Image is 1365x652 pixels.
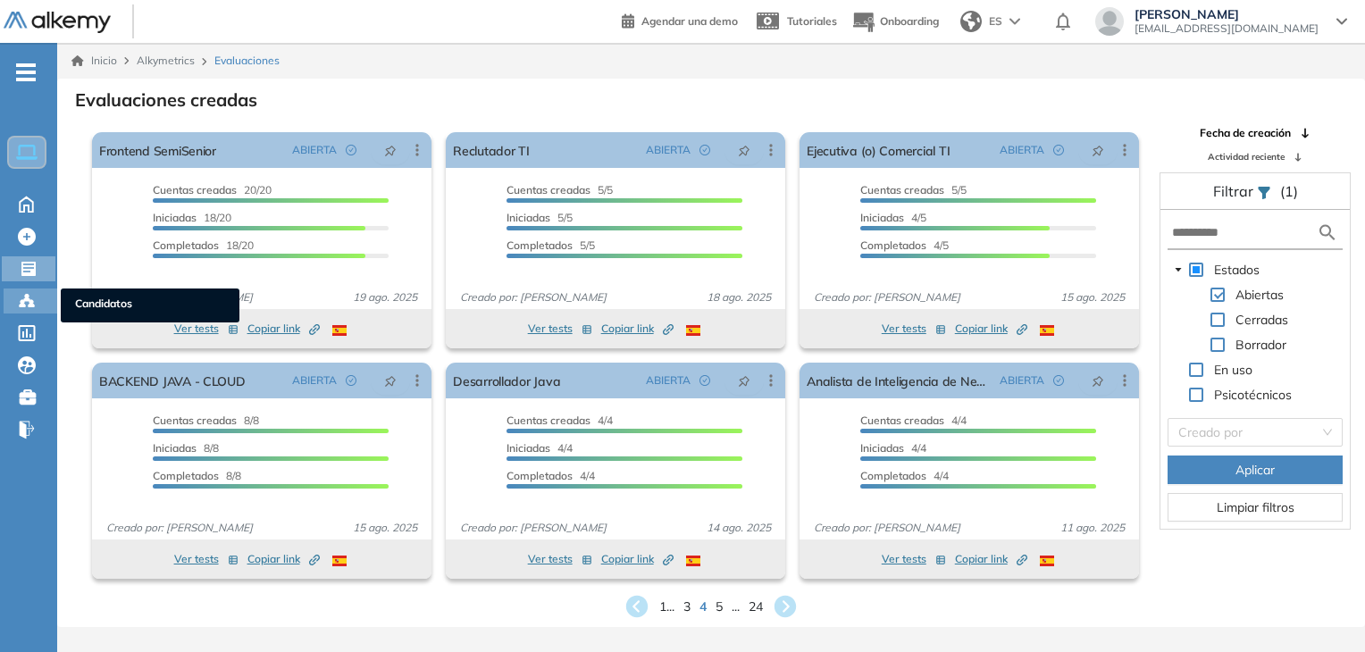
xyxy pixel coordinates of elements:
[646,142,691,158] span: ABIERTA
[882,548,946,570] button: Ver tests
[453,363,560,398] a: Desarrollador Java
[1053,375,1064,386] span: check-circle
[153,441,197,455] span: Iniciadas
[507,414,613,427] span: 4/4
[332,325,347,336] img: ESP
[153,469,241,482] span: 8/8
[1232,284,1287,305] span: Abiertas
[507,183,590,196] span: Cuentas creadas
[1217,497,1294,517] span: Limpiar filtros
[153,211,197,224] span: Iniciadas
[601,551,674,567] span: Copiar link
[332,556,347,566] img: ESP
[153,183,237,196] span: Cuentas creadas
[860,211,926,224] span: 4/5
[807,289,967,305] span: Creado por: [PERSON_NAME]
[507,211,550,224] span: Iniciadas
[1053,520,1132,536] span: 11 ago. 2025
[528,318,592,339] button: Ver tests
[1040,556,1054,566] img: ESP
[384,373,397,388] span: pushpin
[601,321,674,337] span: Copiar link
[807,363,992,398] a: Analista de Inteligencia de Negocios.
[955,548,1027,570] button: Copiar link
[1168,493,1343,522] button: Limpiar filtros
[507,469,573,482] span: Completados
[507,414,590,427] span: Cuentas creadas
[507,238,573,252] span: Completados
[214,53,280,69] span: Evaluaciones
[860,183,944,196] span: Cuentas creadas
[75,296,225,315] span: Candidatos
[1053,289,1132,305] span: 15 ago. 2025
[860,414,944,427] span: Cuentas creadas
[1135,7,1319,21] span: [PERSON_NAME]
[153,238,219,252] span: Completados
[1174,265,1183,274] span: caret-down
[1213,182,1257,200] span: Filtrar
[860,414,967,427] span: 4/4
[346,520,424,536] span: 15 ago. 2025
[749,598,763,616] span: 24
[528,548,592,570] button: Ver tests
[371,366,410,395] button: pushpin
[955,321,1027,337] span: Copiar link
[16,71,36,74] i: -
[1040,325,1054,336] img: ESP
[507,441,550,455] span: Iniciadas
[686,556,700,566] img: ESP
[1235,460,1275,480] span: Aplicar
[4,12,111,34] img: Logo
[807,520,967,536] span: Creado por: [PERSON_NAME]
[1000,142,1044,158] span: ABIERTA
[371,136,410,164] button: pushpin
[507,183,613,196] span: 5/5
[99,132,216,168] a: Frontend SemiSenior
[1092,143,1104,157] span: pushpin
[1000,372,1044,389] span: ABIERTA
[507,238,595,252] span: 5/5
[699,289,778,305] span: 18 ago. 2025
[787,14,837,28] span: Tutoriales
[1232,309,1292,330] span: Cerradas
[1210,384,1295,405] span: Psicotécnicos
[153,441,219,455] span: 8/8
[716,598,723,616] span: 5
[686,325,700,336] img: ESP
[384,143,397,157] span: pushpin
[860,469,949,482] span: 4/4
[346,375,356,386] span: check-circle
[247,548,320,570] button: Copiar link
[860,238,926,252] span: Completados
[99,363,246,398] a: BACKEND JAVA - CLOUD
[1214,387,1292,403] span: Psicotécnicos
[174,318,239,339] button: Ver tests
[1210,259,1263,280] span: Estados
[99,520,260,536] span: Creado por: [PERSON_NAME]
[807,132,950,168] a: Ejecutiva (o) Comercial TI
[699,375,710,386] span: check-circle
[1208,150,1285,163] span: Actividad reciente
[732,598,740,616] span: ...
[153,211,231,224] span: 18/20
[453,132,530,168] a: Reclutador TI
[1092,373,1104,388] span: pushpin
[880,14,939,28] span: Onboarding
[860,441,926,455] span: 4/4
[989,13,1002,29] span: ES
[346,145,356,155] span: check-circle
[724,366,764,395] button: pushpin
[507,211,573,224] span: 5/5
[659,598,674,616] span: 1 ...
[153,469,219,482] span: Completados
[1200,125,1291,141] span: Fecha de creación
[860,469,926,482] span: Completados
[292,372,337,389] span: ABIERTA
[1235,287,1284,303] span: Abiertas
[699,145,710,155] span: check-circle
[1235,312,1288,328] span: Cerradas
[292,142,337,158] span: ABIERTA
[622,9,738,30] a: Agendar una demo
[601,548,674,570] button: Copiar link
[1078,366,1118,395] button: pushpin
